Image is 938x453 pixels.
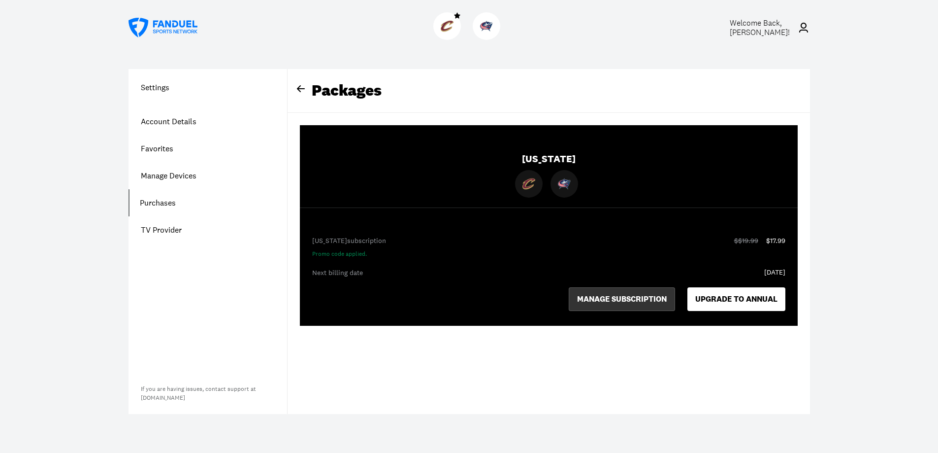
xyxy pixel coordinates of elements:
div: Packages [288,69,810,113]
img: Cavaliers [441,20,453,33]
button: UPGRADE TO ANNUAL [687,287,785,311]
a: CavaliersCavaliers [433,32,465,42]
div: $ $19.99 [734,236,758,258]
a: Account Details [129,108,287,135]
a: Favorites [129,135,287,162]
div: $17.99 [766,236,785,258]
a: Blue JacketsBlue Jackets [473,32,504,42]
div: [US_STATE] subscription [312,236,734,246]
a: If you are having issues, contact support at[DOMAIN_NAME] [141,385,256,402]
div: [DATE] [764,268,785,278]
a: FanDuel Sports Network [129,18,197,37]
img: Blue Jackets [558,177,571,190]
a: TV Provider [129,216,287,244]
div: Next billing date [312,268,785,278]
div: [US_STATE] [300,141,798,208]
h1: Settings [129,81,287,93]
a: Manage Devices [129,162,287,189]
a: Purchases [129,189,287,216]
button: MANAGE SUBSCRIPTION [569,287,675,311]
a: Welcome Back,[PERSON_NAME]! [708,18,810,37]
span: Welcome Back, [PERSON_NAME] ! [730,18,790,37]
img: Cavaliers [522,177,535,190]
div: Promo code applied. [312,250,734,258]
img: Blue Jackets [480,20,493,33]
